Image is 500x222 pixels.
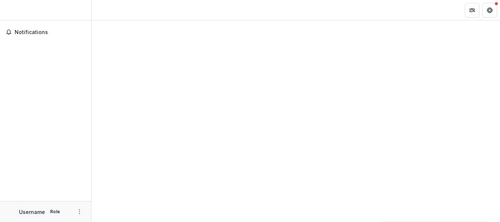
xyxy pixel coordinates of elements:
button: Partners [465,3,480,18]
button: Notifications [3,26,88,38]
button: Get Help [482,3,497,18]
span: Notifications [15,29,85,35]
p: Username [19,208,45,216]
p: Role [48,208,62,215]
button: More [75,207,84,216]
